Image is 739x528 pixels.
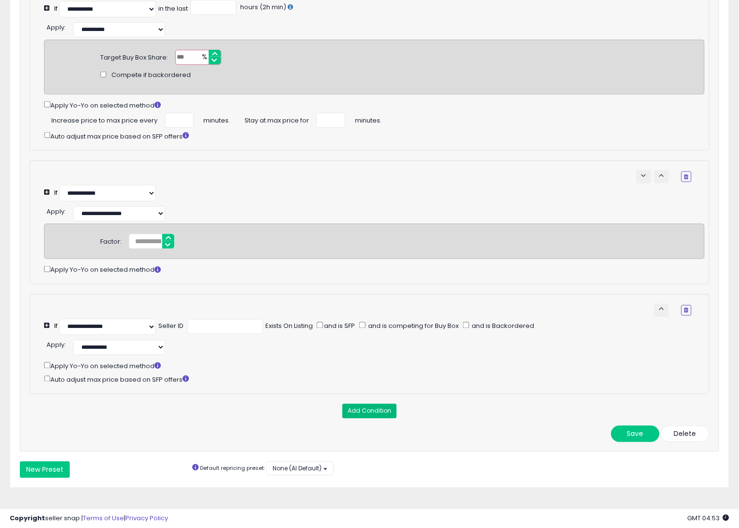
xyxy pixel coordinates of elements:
span: % [196,50,212,65]
span: Increase price to max price every [51,113,157,125]
div: Seller ID [158,322,184,331]
div: : [46,338,66,350]
span: Apply [46,341,64,350]
div: Target Buy Box Share: [100,50,168,62]
div: : [46,204,66,217]
a: Privacy Policy [125,513,168,523]
button: Save [611,426,660,442]
span: keyboard_arrow_up [657,305,666,314]
span: minutes. [355,113,382,125]
div: Auto adjust max price based on SFP offers [44,374,705,385]
button: Delete [661,426,709,442]
strong: Copyright [10,513,45,523]
small: Default repricing preset: [200,465,265,472]
button: New Preset [20,462,70,478]
div: Apply Yo-Yo on selected method [44,264,705,275]
div: Apply Yo-Yo on selected method [44,360,705,371]
div: Auto adjust max price based on SFP offers [44,130,705,141]
span: and is competing for Buy Box [367,322,459,331]
button: keyboard_arrow_up [654,304,669,317]
i: Remove Condition [684,174,689,180]
div: seller snap | | [10,514,168,523]
span: Stay at max price for [245,113,309,125]
span: Apply [46,207,64,216]
span: and is SFP [323,322,355,331]
button: keyboard_arrow_up [654,170,669,184]
span: minutes. [203,113,230,125]
span: hours (2h min) [239,2,286,12]
div: in the last [158,4,188,14]
div: Exists On Listing [265,322,313,331]
span: None (AI Default) [273,465,322,473]
span: keyboard_arrow_up [657,171,666,180]
span: and is Backordered [471,322,535,331]
div: Apply Yo-Yo on selected method [44,99,705,110]
span: 2025-10-7 04:53 GMT [688,513,729,523]
span: Compete if backordered [111,71,191,80]
span: Apply [46,23,64,32]
i: Remove Condition [684,308,689,313]
a: Terms of Use [83,513,124,523]
span: keyboard_arrow_down [639,171,648,180]
div: : [46,20,66,32]
div: Factor: [100,234,122,247]
button: None (AI Default) [266,462,334,476]
button: keyboard_arrow_down [636,170,651,184]
button: Add Condition [342,404,397,419]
